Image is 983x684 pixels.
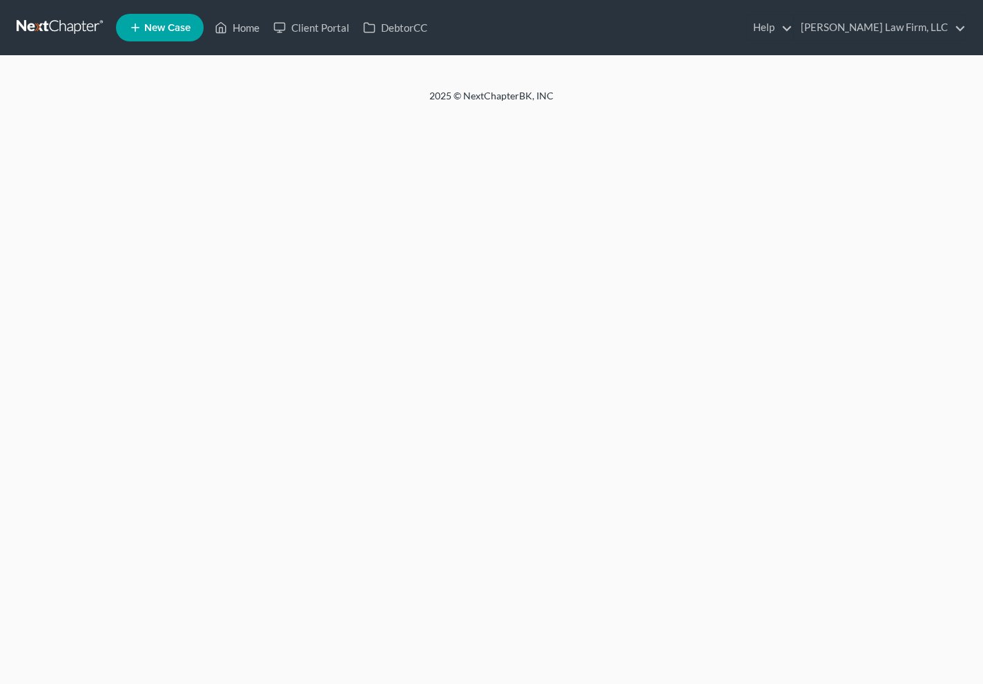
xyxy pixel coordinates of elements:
a: DebtorCC [356,15,434,40]
div: 2025 © NextChapterBK, INC [98,89,885,114]
a: Client Portal [266,15,356,40]
a: [PERSON_NAME] Law Firm, LLC [794,15,966,40]
new-legal-case-button: New Case [116,14,204,41]
a: Help [746,15,792,40]
a: Home [208,15,266,40]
